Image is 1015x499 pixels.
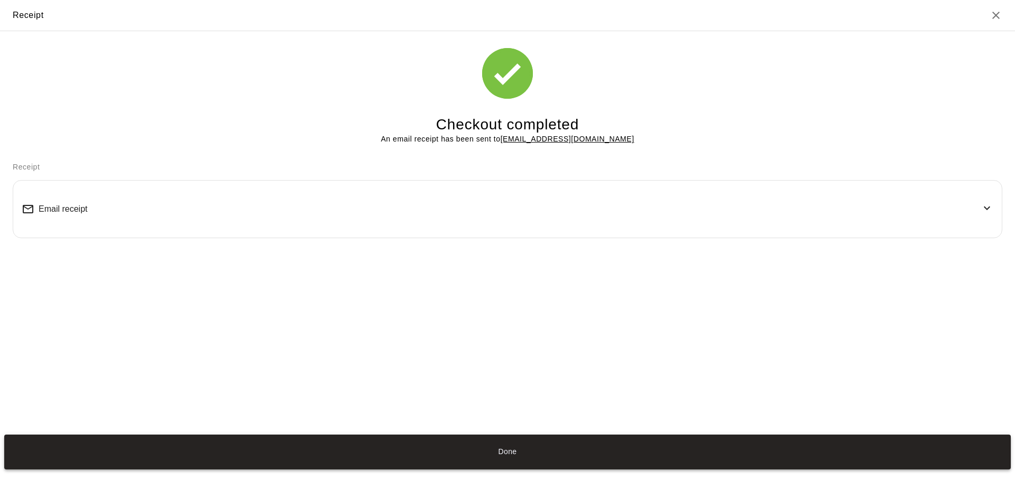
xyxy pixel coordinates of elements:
button: Done [4,435,1011,469]
p: An email receipt has been sent to [381,134,634,145]
button: Close [990,9,1002,22]
u: [EMAIL_ADDRESS][DOMAIN_NAME] [501,135,634,143]
div: Receipt [13,8,44,22]
p: Receipt [13,162,1002,173]
h4: Checkout completed [436,116,579,134]
span: Email receipt [39,204,87,214]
